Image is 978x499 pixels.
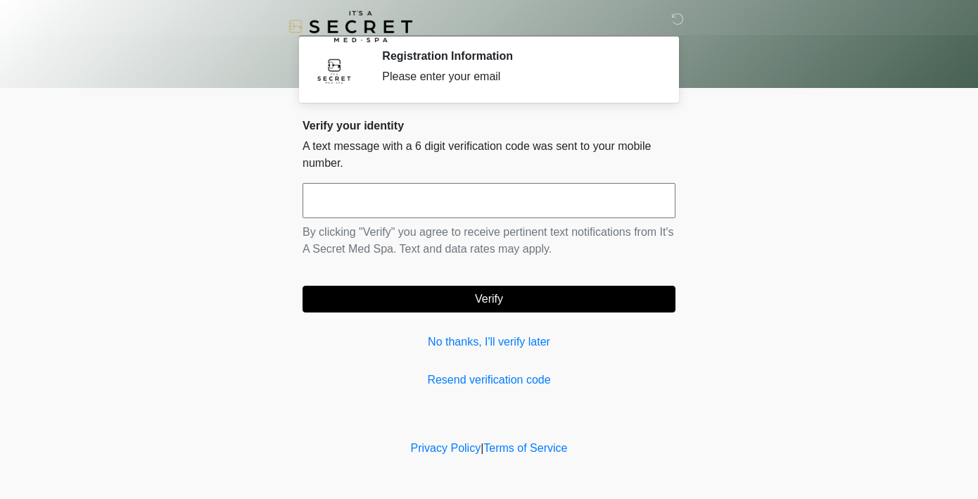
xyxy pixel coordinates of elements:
[382,49,654,63] h2: Registration Information
[481,442,483,454] a: |
[303,138,675,172] p: A text message with a 6 digit verification code was sent to your mobile number.
[382,68,654,85] div: Please enter your email
[313,49,355,91] img: Agent Avatar
[288,11,412,42] img: It's A Secret Med Spa Logo
[303,334,675,350] a: No thanks, I'll verify later
[483,442,567,454] a: Terms of Service
[303,224,675,258] p: By clicking "Verify" you agree to receive pertinent text notifications from It's A Secret Med Spa...
[303,286,675,312] button: Verify
[303,372,675,389] a: Resend verification code
[411,442,481,454] a: Privacy Policy
[303,119,675,132] h2: Verify your identity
